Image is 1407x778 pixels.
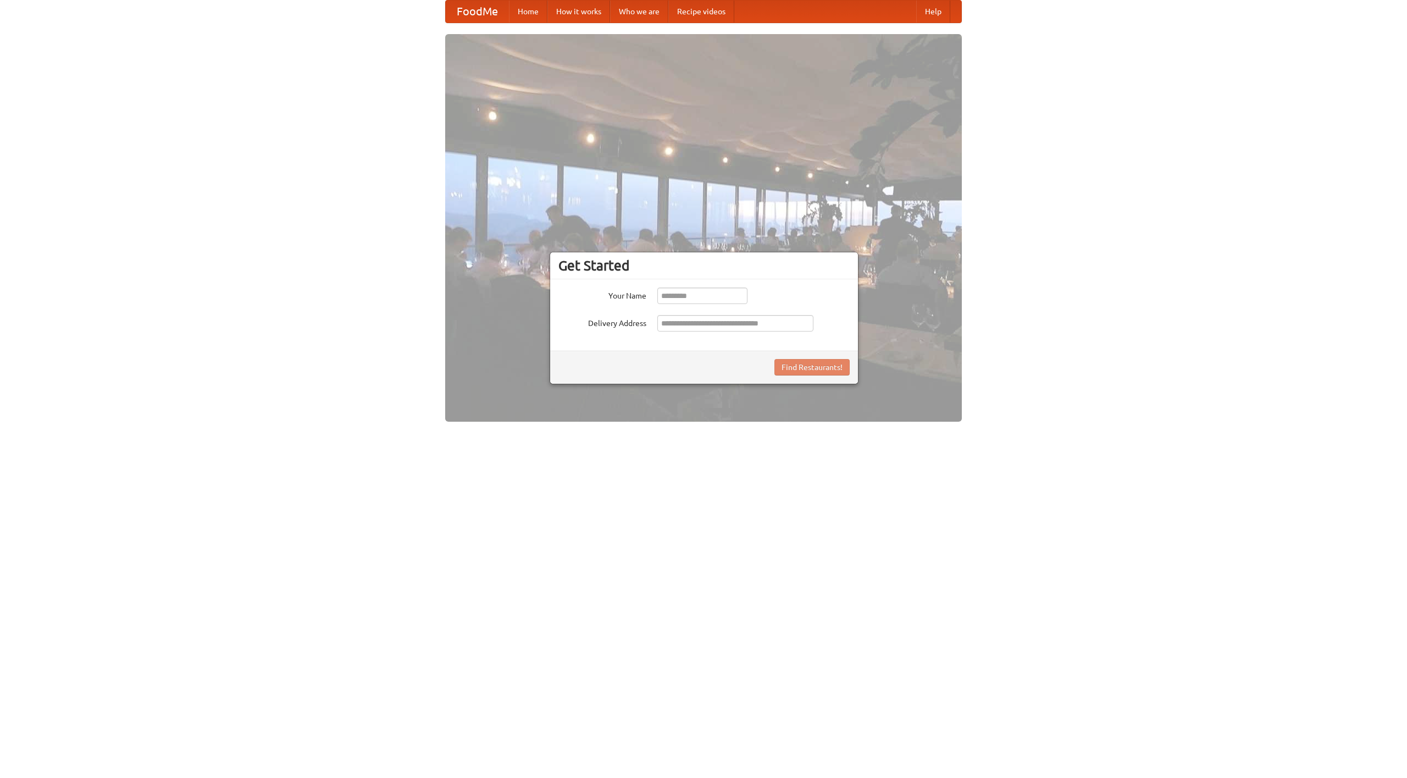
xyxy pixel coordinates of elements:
a: How it works [547,1,610,23]
a: Home [509,1,547,23]
a: Who we are [610,1,668,23]
a: Recipe videos [668,1,734,23]
button: Find Restaurants! [774,359,850,376]
label: Your Name [558,288,646,301]
a: FoodMe [446,1,509,23]
label: Delivery Address [558,315,646,329]
a: Help [916,1,950,23]
h3: Get Started [558,257,850,274]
